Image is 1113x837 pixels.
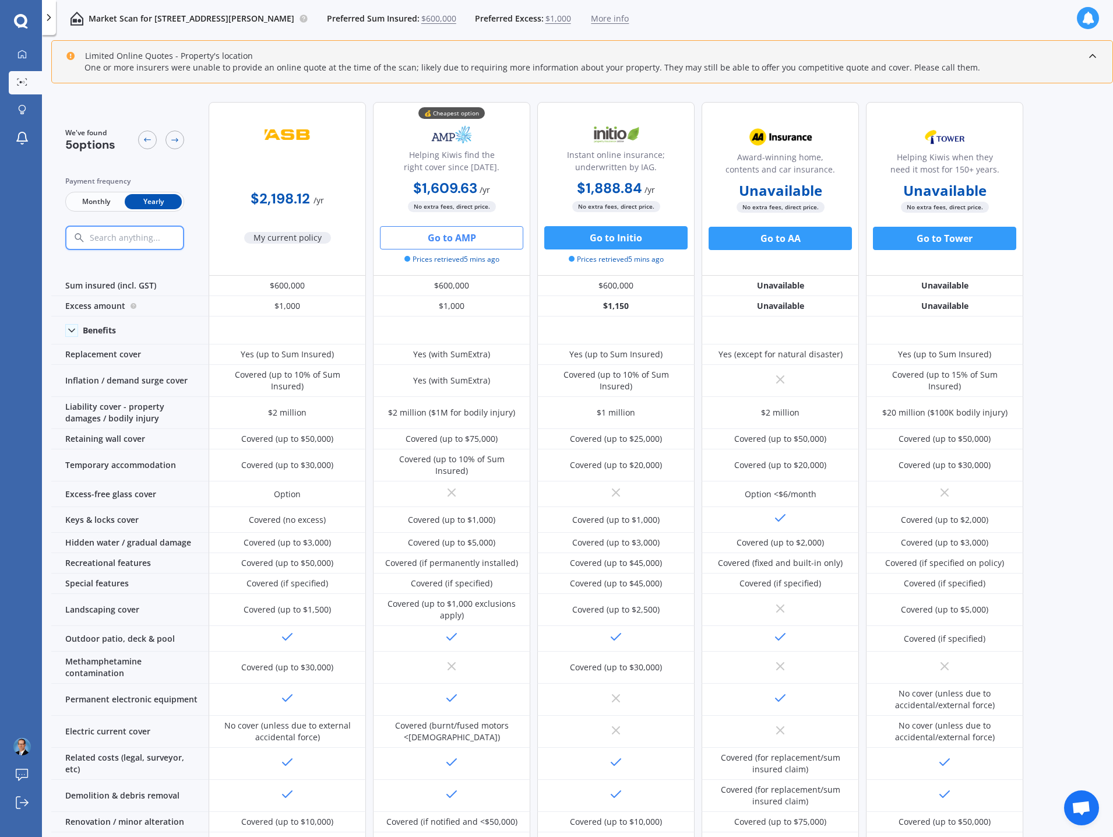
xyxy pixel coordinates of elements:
[413,375,490,386] div: Yes (with SumExtra)
[875,369,1015,392] div: Covered (up to 15% of Sum Insured)
[244,232,331,244] span: My current policy
[572,537,660,548] div: Covered (up to $3,000)
[51,748,209,780] div: Related costs (legal, surveyor, etc)
[408,537,495,548] div: Covered (up to $5,000)
[404,254,499,265] span: Prices retrieved 5 mins ago
[546,369,686,392] div: Covered (up to 10% of Sum Insured)
[898,349,991,360] div: Yes (up to Sum Insured)
[737,202,825,213] span: No extra fees, direct price.
[597,407,635,418] div: $1 million
[51,365,209,397] div: Inflation / demand surge cover
[866,296,1023,316] div: Unavailable
[413,120,490,149] img: AMP.webp
[66,62,1098,73] div: One or more insurers were unable to provide an online quote at the time of the scan; likely due t...
[51,716,209,748] div: Electric current cover
[418,107,485,119] div: 💰 Cheapest option
[572,514,660,526] div: Covered (up to $1,000)
[644,184,655,195] span: / yr
[51,397,209,429] div: Liability cover - property damages / bodily injury
[745,488,816,500] div: Option <$6/month
[51,276,209,296] div: Sum insured (incl. GST)
[373,276,530,296] div: $600,000
[327,13,420,24] span: Preferred Sum Insured:
[876,151,1013,180] div: Helping Kiwis when they need it most for 150+ years.
[421,13,456,24] span: $600,000
[572,201,660,212] span: No extra fees, direct price.
[761,407,799,418] div: $2 million
[51,449,209,481] div: Temporary accommodation
[577,179,642,197] b: $1,888.84
[244,604,331,616] div: Covered (up to $1,500)
[577,120,654,149] img: Initio.webp
[901,604,988,616] div: Covered (up to $5,000)
[899,433,991,445] div: Covered (up to $50,000)
[408,201,496,212] span: No extra fees, direct price.
[51,481,209,507] div: Excess-free glass cover
[734,459,826,471] div: Covered (up to $20,000)
[718,349,843,360] div: Yes (except for natural disaster)
[241,459,333,471] div: Covered (up to $30,000)
[875,720,1015,743] div: No cover (unless due to accidental/external force)
[569,349,663,360] div: Yes (up to Sum Insured)
[217,369,357,392] div: Covered (up to 10% of Sum Insured)
[373,296,530,316] div: $1,000
[385,557,518,569] div: Covered (if permanently installed)
[388,407,515,418] div: $2 million ($1M for bodily injury)
[51,344,209,365] div: Replacement cover
[570,557,662,569] div: Covered (up to $45,000)
[241,662,333,673] div: Covered (up to $30,000)
[901,514,988,526] div: Covered (up to $2,000)
[274,488,301,500] div: Option
[885,557,1004,569] div: Covered (if specified on policy)
[480,184,490,195] span: / yr
[739,578,821,589] div: Covered (if specified)
[413,349,490,360] div: Yes (with SumExtra)
[702,276,859,296] div: Unavailable
[380,226,523,249] button: Go to AMP
[411,578,492,589] div: Covered (if specified)
[570,578,662,589] div: Covered (up to $45,000)
[51,507,209,533] div: Keys & locks cover
[901,202,989,213] span: No extra fees, direct price.
[904,633,985,645] div: Covered (if specified)
[241,816,333,828] div: Covered (up to $10,000)
[386,816,517,828] div: Covered (if notified and <$50,000)
[570,816,662,828] div: Covered (up to $10,000)
[383,149,520,178] div: Helping Kiwis find the right cover since [DATE].
[537,296,695,316] div: $1,150
[13,738,31,755] img: ACg8ocKLsP14qgmXqt7JgNonNmSN7Nyz2xK_HhzttHKpz3tEd2SWMK5i=s96-c
[89,13,294,24] p: Market Scan for [STREET_ADDRESS][PERSON_NAME]
[65,128,115,138] span: We've found
[537,276,695,296] div: $600,000
[65,175,184,187] div: Payment frequency
[51,812,209,832] div: Renovation / minor alteration
[710,784,850,807] div: Covered (for replacement/sum insured claim)
[51,574,209,594] div: Special features
[742,122,819,152] img: AA.webp
[51,780,209,812] div: Demolition & debris removal
[899,816,991,828] div: Covered (up to $50,000)
[51,553,209,574] div: Recreational features
[51,626,209,652] div: Outdoor patio, deck & pool
[406,433,498,445] div: Covered (up to $75,000)
[544,226,688,249] button: Go to Initio
[241,433,333,445] div: Covered (up to $50,000)
[83,325,116,336] div: Benefits
[569,254,664,265] span: Prices retrieved 5 mins ago
[68,194,125,209] span: Monthly
[734,433,826,445] div: Covered (up to $50,000)
[873,227,1016,250] button: Go to Tower
[734,816,826,828] div: Covered (up to $75,000)
[901,537,988,548] div: Covered (up to $3,000)
[408,514,495,526] div: Covered (up to $1,000)
[875,688,1015,711] div: No cover (unless due to accidental/external force)
[739,185,822,196] b: Unavailable
[882,407,1008,418] div: $20 million ($100K bodily injury)
[382,453,522,477] div: Covered (up to 10% of Sum Insured)
[570,433,662,445] div: Covered (up to $25,000)
[314,195,324,206] span: / yr
[413,179,477,197] b: $1,609.63
[710,752,850,775] div: Covered (for replacement/sum insured claim)
[65,137,115,152] span: 5 options
[572,604,660,616] div: Covered (up to $2,500)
